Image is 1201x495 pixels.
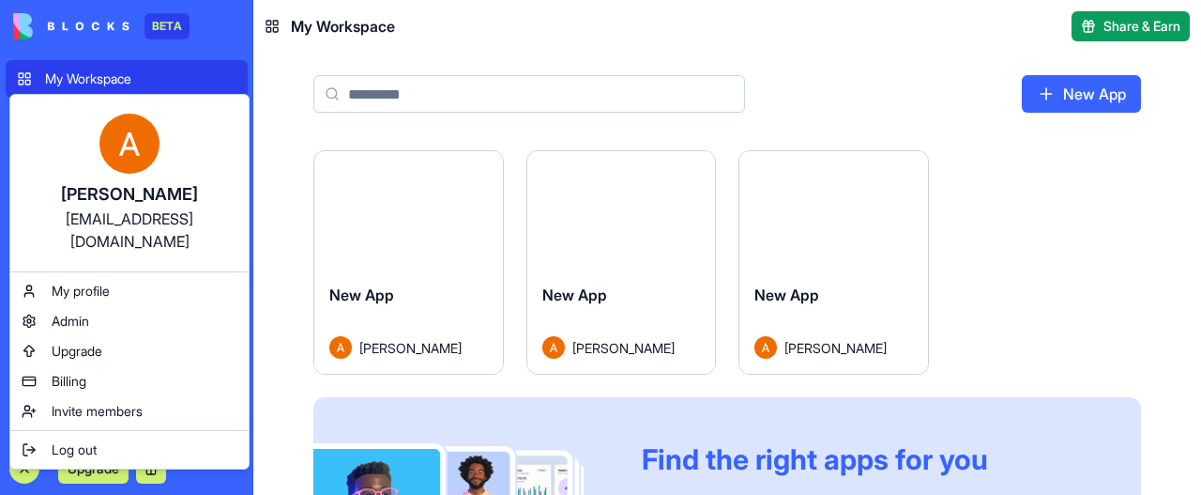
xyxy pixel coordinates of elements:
span: My profile [52,282,110,301]
a: Invite members [14,396,245,426]
a: Billing [14,366,245,396]
div: [EMAIL_ADDRESS][DOMAIN_NAME] [29,208,230,253]
span: Invite members [52,402,143,421]
a: Upgrade [14,336,245,366]
span: Log out [52,441,97,459]
a: Admin [14,306,245,336]
div: [PERSON_NAME] [29,181,230,208]
span: Billing [52,372,86,391]
span: Admin [52,312,89,331]
span: Upgrade [52,342,102,361]
a: [PERSON_NAME][EMAIL_ADDRESS][DOMAIN_NAME] [14,99,245,268]
span: Recent [6,252,248,267]
a: My profile [14,276,245,306]
img: ACg8ocK6yiNEbkF9Pv4roYnkAOki2sZYQrW7UaVyEV6GmURZ_rD7Bw=s96-c [99,114,160,174]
